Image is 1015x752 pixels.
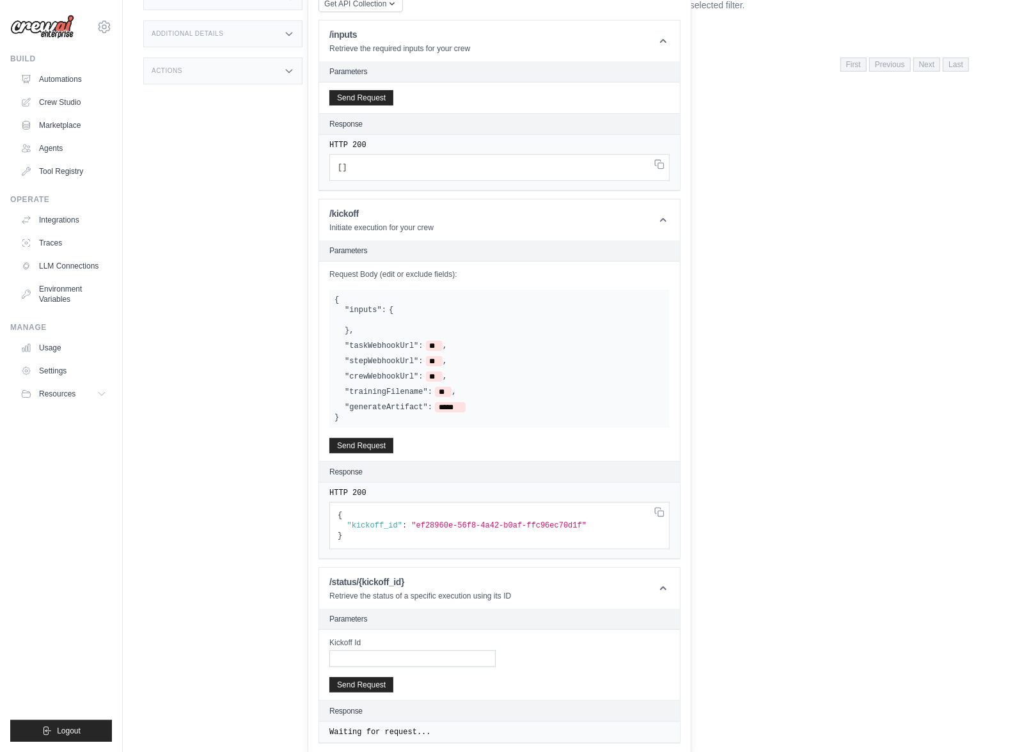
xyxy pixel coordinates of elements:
label: "trainingFilename": [345,387,432,397]
a: Environment Variables [15,279,112,309]
span: : [402,521,407,530]
span: First [840,58,867,72]
span: [ [338,163,342,172]
a: Usage [15,338,112,358]
button: Send Request [329,90,393,106]
button: Logout [10,720,112,742]
span: Logout [57,726,81,736]
span: { [338,511,342,520]
h2: Parameters [329,246,670,256]
h3: Additional Details [152,30,223,38]
span: , [452,387,456,397]
p: Retrieve the status of a specific execution using its ID [329,591,511,601]
div: Build [10,54,112,64]
pre: HTTP 200 [329,488,670,498]
span: Next [913,58,941,72]
a: Automations [15,69,112,90]
pre: HTTP 200 [329,140,670,150]
span: , [443,356,447,366]
span: Resources [39,389,75,399]
p: Retrieve the required inputs for your crew [329,43,470,54]
a: Integrations [15,210,112,230]
label: Request Body (edit or exclude fields): [329,269,670,279]
label: "generateArtifact": [345,402,432,412]
a: LLM Connections [15,256,112,276]
h2: Response [329,119,363,129]
nav: Pagination [840,58,969,72]
button: Resources [15,384,112,404]
label: "taskWebhookUrl": [345,341,423,351]
span: "ef28960e-56f8-4a42-b0af-ffc96ec70d1f" [411,521,586,530]
h1: /kickoff [329,207,434,220]
a: Crew Studio [15,92,112,113]
a: Agents [15,138,112,159]
img: Logo [10,15,74,39]
h2: Response [329,706,363,716]
label: Kickoff Id [329,638,496,648]
span: Previous [869,58,911,72]
a: Traces [15,233,112,253]
a: Settings [15,361,112,381]
h1: /inputs [329,28,470,41]
span: , [349,325,354,336]
label: "crewWebhookUrl": [345,372,423,382]
h2: Parameters [329,614,670,624]
a: Marketplace [15,115,112,136]
button: Send Request [329,438,393,453]
span: "kickoff_id" [347,521,402,530]
p: Initiate execution for your crew [329,223,434,233]
span: } [345,325,349,336]
span: , [443,372,447,382]
h2: Response [329,467,363,477]
h3: Actions [152,67,182,75]
span: } [334,413,339,422]
label: "stepWebhookUrl": [345,356,423,366]
h2: Parameters [329,67,670,77]
div: Manage [10,322,112,333]
a: Tool Registry [15,161,112,182]
button: Send Request [329,677,393,693]
span: { [334,295,339,304]
pre: Waiting for request... [329,727,670,737]
span: ] [342,163,347,172]
span: { [389,305,393,315]
span: } [338,531,342,540]
label: "inputs": [345,305,386,315]
span: , [443,341,447,351]
h1: /status/{kickoff_id} [329,576,511,588]
div: Operate [10,194,112,205]
span: Last [943,58,969,72]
